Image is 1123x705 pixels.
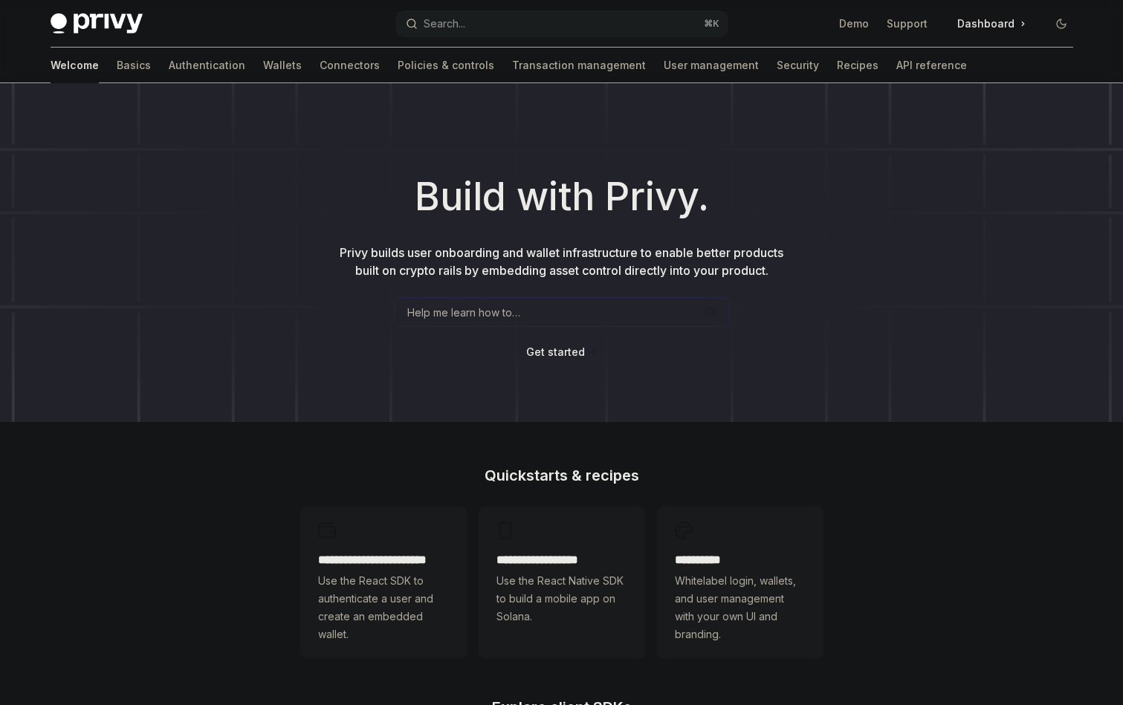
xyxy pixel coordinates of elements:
[424,15,465,33] div: Search...
[1049,12,1073,36] button: Toggle dark mode
[479,507,645,658] a: **** **** **** ***Use the React Native SDK to build a mobile app on Solana.
[51,48,99,83] a: Welcome
[51,13,143,34] img: dark logo
[340,245,783,278] span: Privy builds user onboarding and wallet infrastructure to enable better products built on crypto ...
[887,16,928,31] a: Support
[263,48,302,83] a: Wallets
[896,48,967,83] a: API reference
[169,48,245,83] a: Authentication
[675,572,806,643] span: Whitelabel login, wallets, and user management with your own UI and branding.
[957,16,1014,31] span: Dashboard
[512,48,646,83] a: Transaction management
[24,168,1099,226] h1: Build with Privy.
[664,48,759,83] a: User management
[395,10,728,37] button: Search...⌘K
[837,48,878,83] a: Recipes
[117,48,151,83] a: Basics
[657,507,823,658] a: **** *****Whitelabel login, wallets, and user management with your own UI and branding.
[496,572,627,626] span: Use the React Native SDK to build a mobile app on Solana.
[526,345,585,360] a: Get started
[398,48,494,83] a: Policies & controls
[407,305,520,320] span: Help me learn how to…
[945,12,1038,36] a: Dashboard
[320,48,380,83] a: Connectors
[318,572,449,643] span: Use the React SDK to authenticate a user and create an embedded wallet.
[839,16,869,31] a: Demo
[704,18,719,30] span: ⌘ K
[300,468,823,483] h2: Quickstarts & recipes
[526,345,585,358] span: Get started
[777,48,819,83] a: Security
